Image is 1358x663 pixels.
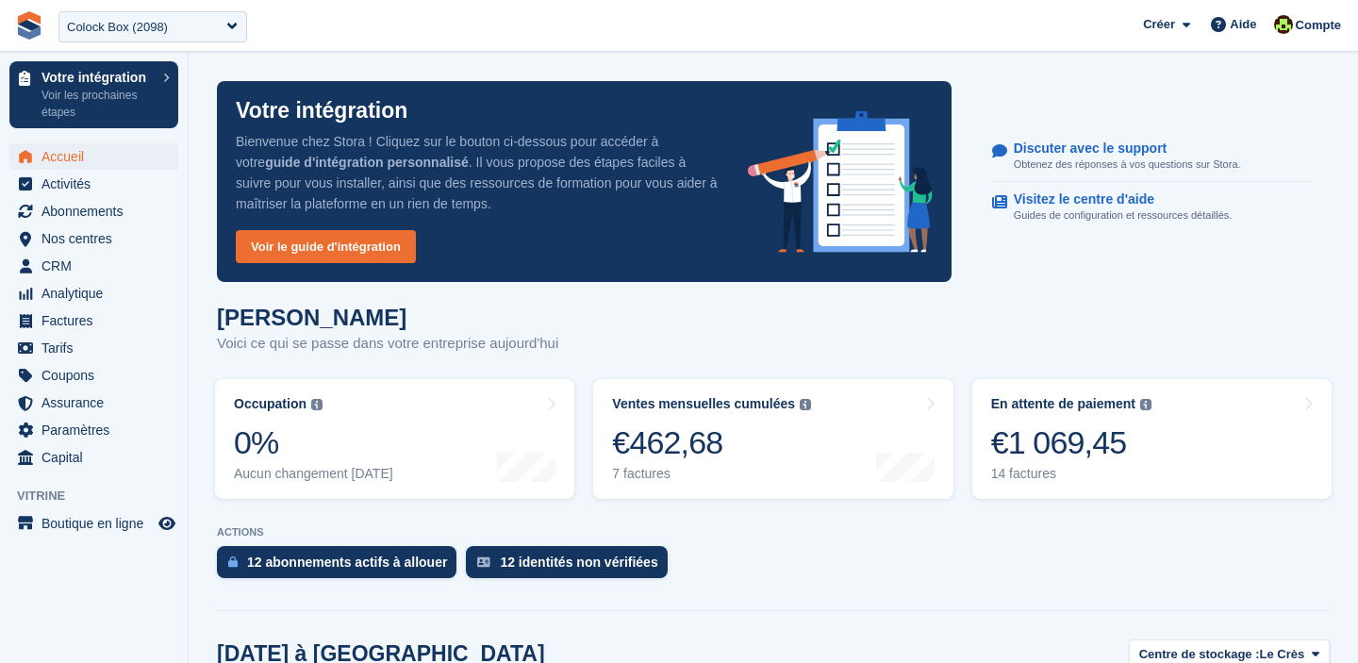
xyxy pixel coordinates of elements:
span: CRM [41,253,155,279]
p: Votre intégration [41,71,154,84]
span: Accueil [41,143,155,170]
h1: [PERSON_NAME] [217,305,558,330]
a: En attente de paiement €1 069,45 14 factures [972,379,1332,499]
p: Voici ce qui se passe dans votre entreprise aujourd'hui [217,333,558,355]
a: menu [9,444,178,471]
div: Ventes mensuelles cumulées [612,396,795,412]
span: Aide [1230,15,1256,34]
img: verify_identity-adf6edd0f0f0b5bbfe63781bf79b02c33cf7c696d77639b501bdc392416b5a36.svg [477,556,490,568]
span: Activités [41,171,155,197]
a: menu [9,417,178,443]
span: Assurance [41,390,155,416]
a: menu [9,335,178,361]
span: Compte [1296,16,1341,35]
span: Abonnements [41,198,155,224]
a: Occupation 0% Aucun changement [DATE] [215,379,574,499]
a: menu [9,225,178,252]
a: Votre intégration Voir les prochaines étapes [9,61,178,128]
a: menu [9,198,178,224]
div: Occupation [234,396,306,412]
p: Guides de configuration et ressources détaillés. [1014,207,1233,224]
div: 12 abonnements actifs à allouer [247,555,447,570]
span: Tarifs [41,335,155,361]
a: menu [9,510,178,537]
a: Discuter avec le support Obtenez des réponses à vos questions sur Stora. [992,131,1312,183]
p: Discuter avec le support [1014,141,1226,157]
img: icon-info-grey-7440780725fd019a000dd9b08b2336e03edf1995a4989e88bcd33f0948082b44.svg [800,399,811,410]
a: 12 identités non vérifiées [466,546,676,588]
a: menu [9,143,178,170]
span: Capital [41,444,155,471]
a: menu [9,253,178,279]
div: 14 factures [991,466,1151,482]
p: ACTIONS [217,526,1330,539]
p: Bienvenue chez Stora ! Cliquez sur le bouton ci-dessous pour accéder à votre . Il vous propose de... [236,131,718,214]
div: 7 factures [612,466,811,482]
div: Aucun changement [DATE] [234,466,393,482]
div: En attente de paiement [991,396,1135,412]
p: Voir les prochaines étapes [41,87,154,121]
a: Voir le guide d'intégration [236,230,416,263]
img: Catherine Coffey [1274,15,1293,34]
div: €1 069,45 [991,423,1151,462]
img: icon-info-grey-7440780725fd019a000dd9b08b2336e03edf1995a4989e88bcd33f0948082b44.svg [1140,399,1151,410]
span: Créer [1143,15,1175,34]
span: Nos centres [41,225,155,252]
a: menu [9,280,178,307]
p: Visitez le centre d'aide [1014,191,1217,207]
div: €462,68 [612,423,811,462]
div: 12 identités non vérifiées [500,555,657,570]
img: onboarding-info-6c161a55d2c0e0a8cae90662b2fe09162a5109e8cc188191df67fb4f79e88e88.svg [748,111,933,253]
img: stora-icon-8386f47178a22dfd0bd8f6a31ec36ba5ce8667c1dd55bd0f319d3a0aa187defe.svg [15,11,43,40]
p: Obtenez des réponses à vos questions sur Stora. [1014,157,1241,173]
a: menu [9,171,178,197]
a: menu [9,307,178,334]
img: active_subscription_to_allocate_icon-d502201f5373d7db506a760aba3b589e785aa758c864c3986d89f69b8ff3... [228,555,238,568]
a: menu [9,362,178,389]
span: Paramètres [41,417,155,443]
strong: guide d'intégration personnalisé [265,155,469,170]
div: 0% [234,423,393,462]
span: Coupons [41,362,155,389]
span: Factures [41,307,155,334]
a: Visitez le centre d'aide Guides de configuration et ressources détaillés. [992,182,1312,233]
span: Vitrine [17,487,188,506]
a: Ventes mensuelles cumulées €462,68 7 factures [593,379,952,499]
span: Boutique en ligne [41,510,155,537]
a: Boutique d'aperçu [156,512,178,535]
a: menu [9,390,178,416]
span: Analytique [41,280,155,307]
p: Votre intégration [236,100,407,122]
a: 12 abonnements actifs à allouer [217,546,466,588]
img: icon-info-grey-7440780725fd019a000dd9b08b2336e03edf1995a4989e88bcd33f0948082b44.svg [311,399,323,410]
div: Colock Box (2098) [67,18,168,37]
